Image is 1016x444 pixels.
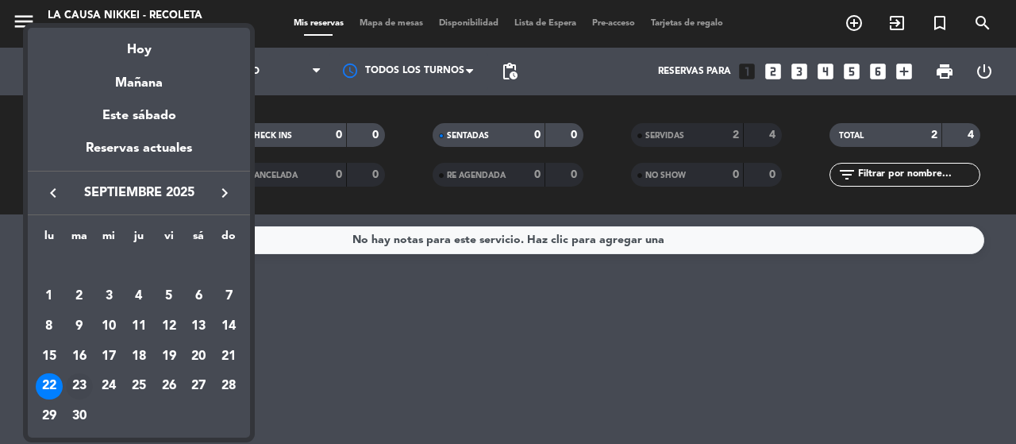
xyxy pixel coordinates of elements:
[34,282,64,312] td: 1 de septiembre de 2025
[124,227,154,252] th: jueves
[214,372,244,402] td: 28 de septiembre de 2025
[184,342,214,372] td: 20 de septiembre de 2025
[214,282,244,312] td: 7 de septiembre de 2025
[39,183,67,203] button: keyboard_arrow_left
[215,283,242,310] div: 7
[185,313,212,340] div: 13
[185,283,212,310] div: 6
[185,373,212,400] div: 27
[28,94,250,138] div: Este sábado
[28,61,250,94] div: Mañana
[34,227,64,252] th: lunes
[94,227,124,252] th: miércoles
[125,283,152,310] div: 4
[66,283,93,310] div: 2
[124,282,154,312] td: 4 de septiembre de 2025
[64,311,94,342] td: 9 de septiembre de 2025
[124,311,154,342] td: 11 de septiembre de 2025
[95,283,122,310] div: 3
[210,183,239,203] button: keyboard_arrow_right
[94,342,124,372] td: 17 de septiembre de 2025
[156,313,183,340] div: 12
[34,401,64,431] td: 29 de septiembre de 2025
[66,373,93,400] div: 23
[154,227,184,252] th: viernes
[215,373,242,400] div: 28
[214,227,244,252] th: domingo
[64,342,94,372] td: 16 de septiembre de 2025
[125,343,152,370] div: 18
[215,313,242,340] div: 14
[125,373,152,400] div: 25
[125,313,152,340] div: 11
[124,372,154,402] td: 25 de septiembre de 2025
[156,283,183,310] div: 5
[34,252,244,282] td: SEP.
[95,343,122,370] div: 17
[34,372,64,402] td: 22 de septiembre de 2025
[64,401,94,431] td: 30 de septiembre de 2025
[215,183,234,203] i: keyboard_arrow_right
[36,373,63,400] div: 22
[34,311,64,342] td: 8 de septiembre de 2025
[154,311,184,342] td: 12 de septiembre de 2025
[94,372,124,402] td: 24 de septiembre de 2025
[124,342,154,372] td: 18 de septiembre de 2025
[36,343,63,370] div: 15
[156,343,183,370] div: 19
[34,342,64,372] td: 15 de septiembre de 2025
[154,342,184,372] td: 19 de septiembre de 2025
[28,138,250,171] div: Reservas actuales
[67,183,210,203] span: septiembre 2025
[66,343,93,370] div: 16
[66,403,93,430] div: 30
[66,313,93,340] div: 9
[94,311,124,342] td: 10 de septiembre de 2025
[156,373,183,400] div: 26
[154,282,184,312] td: 5 de septiembre de 2025
[36,283,63,310] div: 1
[184,282,214,312] td: 6 de septiembre de 2025
[154,372,184,402] td: 26 de septiembre de 2025
[214,311,244,342] td: 14 de septiembre de 2025
[184,227,214,252] th: sábado
[184,311,214,342] td: 13 de septiembre de 2025
[94,282,124,312] td: 3 de septiembre de 2025
[36,403,63,430] div: 29
[28,28,250,60] div: Hoy
[95,313,122,340] div: 10
[64,372,94,402] td: 23 de septiembre de 2025
[36,313,63,340] div: 8
[184,372,214,402] td: 27 de septiembre de 2025
[64,282,94,312] td: 2 de septiembre de 2025
[95,373,122,400] div: 24
[185,343,212,370] div: 20
[215,343,242,370] div: 21
[64,227,94,252] th: martes
[44,183,63,203] i: keyboard_arrow_left
[214,342,244,372] td: 21 de septiembre de 2025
